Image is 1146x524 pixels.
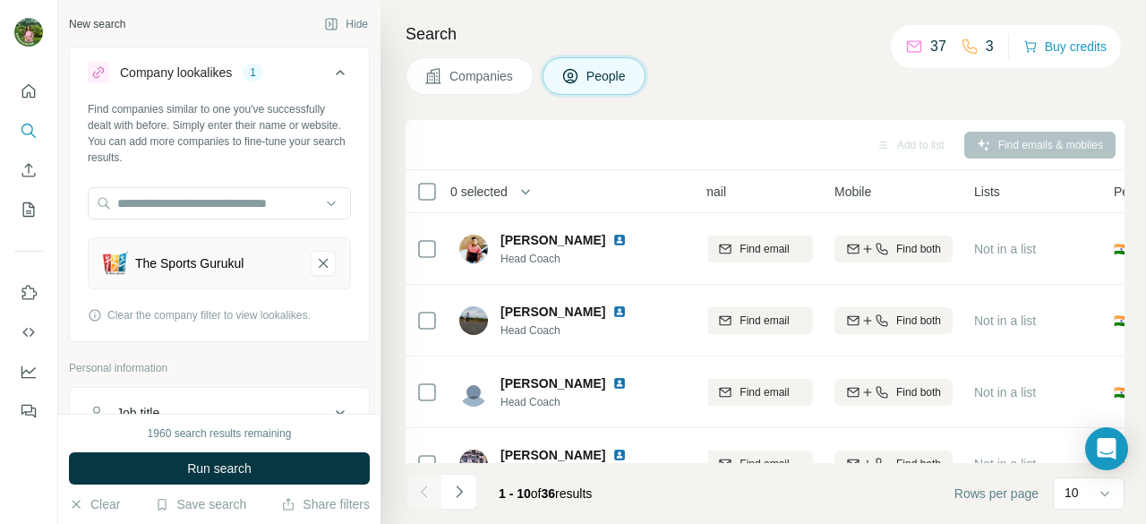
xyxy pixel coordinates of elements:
[449,67,515,85] span: Companies
[986,36,994,57] p: 3
[834,236,953,262] button: Find both
[155,495,246,513] button: Save search
[441,474,477,510] button: Navigate to next page
[695,451,813,477] button: Find email
[135,254,244,272] div: The Sports Gurukul
[459,378,488,407] img: Avatar
[120,64,232,82] div: Company lookalikes
[612,233,627,247] img: LinkedIn logo
[103,251,128,276] img: The Sports Gurukul-logo
[500,374,605,392] span: [PERSON_NAME]
[14,277,43,309] button: Use Surfe on LinkedIn
[896,241,941,257] span: Find both
[187,460,252,477] span: Run search
[500,322,648,339] span: Head Coach
[14,154,43,186] button: Enrich CSV
[974,385,1036,399] span: Not in a list
[116,404,159,422] div: Job title
[70,51,369,101] button: Company lookalikes1
[500,231,605,249] span: [PERSON_NAME]
[500,251,648,267] span: Head Coach
[974,242,1036,256] span: Not in a list
[612,376,627,391] img: LinkedIn logo
[14,193,43,226] button: My lists
[1065,484,1079,502] p: 10
[695,307,813,334] button: Find email
[406,21,1125,47] h4: Search
[459,306,488,335] img: Avatar
[459,235,488,263] img: Avatar
[930,36,946,57] p: 37
[312,11,381,38] button: Hide
[695,183,726,201] span: Email
[834,379,953,406] button: Find both
[14,316,43,348] button: Use Surfe API
[311,251,336,276] button: The Sports Gurukul-remove-button
[14,395,43,427] button: Feedback
[834,307,953,334] button: Find both
[740,313,789,329] span: Find email
[1023,34,1107,59] button: Buy credits
[695,236,813,262] button: Find email
[243,64,263,81] div: 1
[14,75,43,107] button: Quick start
[148,425,292,442] div: 1960 search results remaining
[499,486,592,501] span: results
[586,67,628,85] span: People
[14,115,43,147] button: Search
[69,452,370,485] button: Run search
[107,307,311,323] span: Clear the company filter to view lookalikes.
[14,356,43,388] button: Dashboard
[1085,427,1128,470] div: Open Intercom Messenger
[69,495,120,513] button: Clear
[14,18,43,47] img: Avatar
[69,16,125,32] div: New search
[695,379,813,406] button: Find email
[531,486,542,501] span: of
[954,485,1039,503] span: Rows per page
[740,241,789,257] span: Find email
[499,486,531,501] span: 1 - 10
[612,448,627,462] img: LinkedIn logo
[974,457,1036,471] span: Not in a list
[1114,312,1129,330] span: 🇮🇳
[896,456,941,472] span: Find both
[500,303,605,321] span: [PERSON_NAME]
[88,101,351,166] div: Find companies similar to one you've successfully dealt with before. Simply enter their name or w...
[450,183,508,201] span: 0 selected
[974,183,1000,201] span: Lists
[70,391,369,434] button: Job title
[1114,383,1129,401] span: 🇮🇳
[542,486,556,501] span: 36
[281,495,370,513] button: Share filters
[896,384,941,400] span: Find both
[740,456,789,472] span: Find email
[500,446,605,464] span: [PERSON_NAME]
[974,314,1036,328] span: Not in a list
[1114,240,1129,258] span: 🇮🇳
[834,183,871,201] span: Mobile
[834,451,953,477] button: Find both
[740,384,789,400] span: Find email
[500,394,648,410] span: Head Coach
[612,305,627,319] img: LinkedIn logo
[459,450,488,478] img: Avatar
[69,360,370,376] p: Personal information
[896,313,941,329] span: Find both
